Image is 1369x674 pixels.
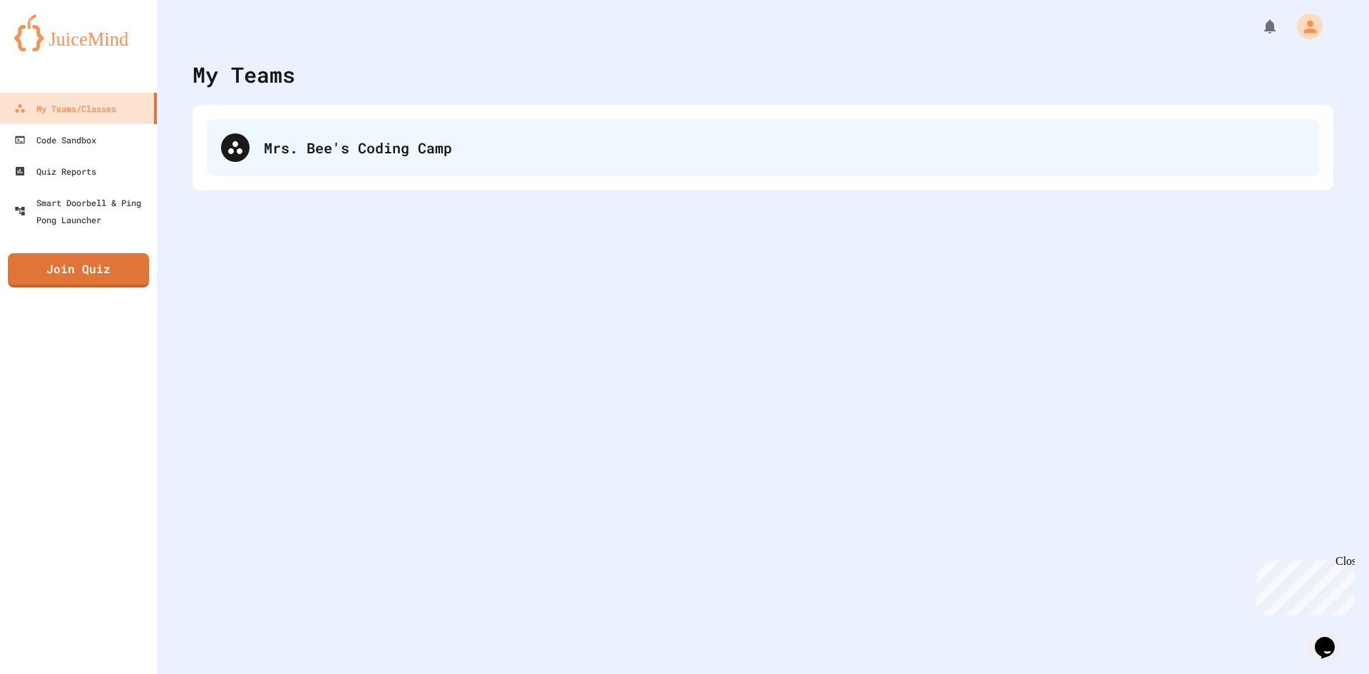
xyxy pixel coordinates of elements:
div: My Account [1282,10,1326,43]
iframe: chat widget [1309,617,1355,660]
div: Mrs. Bee's Coding Camp [207,119,1319,176]
div: My Notifications [1235,14,1282,39]
div: Quiz Reports [14,163,96,180]
div: Code Sandbox [14,131,96,148]
div: Smart Doorbell & Ping Pong Launcher [14,194,151,228]
img: logo-orange.svg [14,14,143,51]
div: My Teams [193,58,295,91]
div: Chat with us now!Close [6,6,98,91]
a: Join Quiz [8,253,149,287]
div: Mrs. Bee's Coding Camp [264,137,1305,158]
iframe: chat widget [1251,555,1355,616]
div: My Teams/Classes [14,100,116,117]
